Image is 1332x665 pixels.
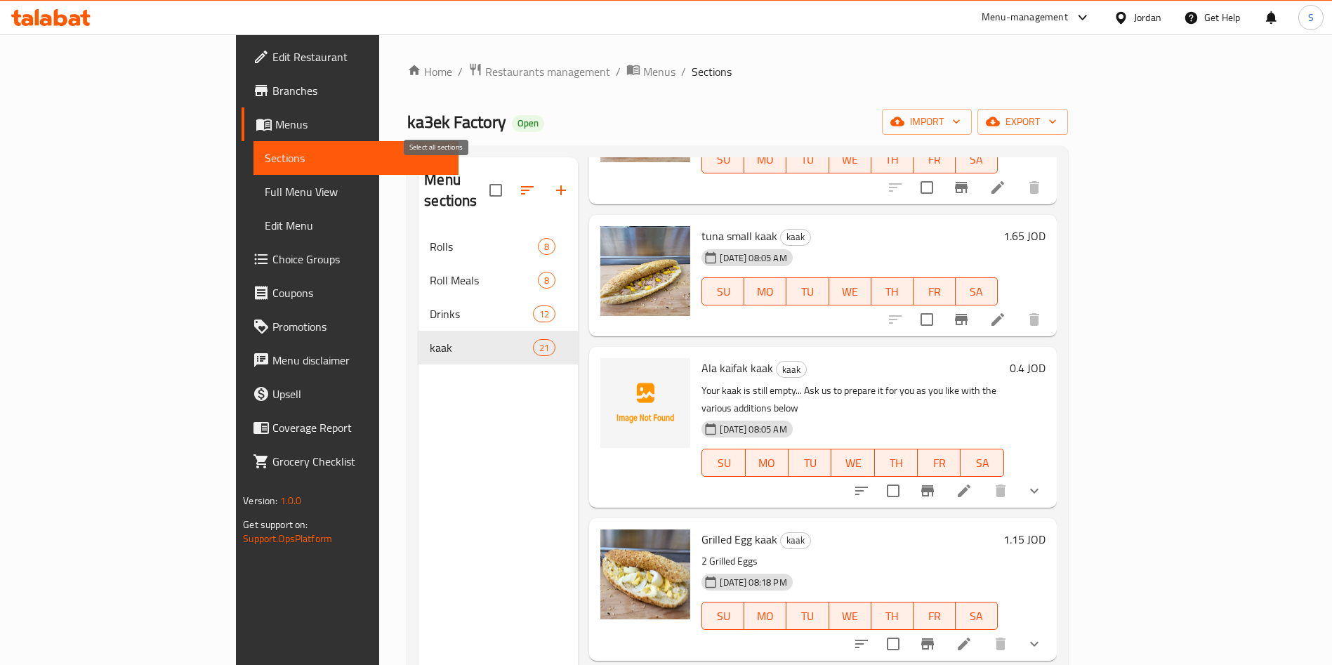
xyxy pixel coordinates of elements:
a: Menus [242,107,459,141]
button: show more [1017,474,1051,508]
span: Branches [272,82,447,99]
div: kaak [776,361,807,378]
span: Coverage Report [272,419,447,436]
span: kaak [781,229,810,245]
span: TU [792,150,823,170]
span: SU [708,606,739,626]
span: kaak [777,362,806,378]
svg: Show Choices [1026,482,1043,499]
button: SU [701,602,744,630]
span: 1.0.0 [280,492,302,510]
span: [DATE] 08:18 PM [714,576,792,589]
p: 2 Grilled Eggs [701,553,997,570]
button: delete [984,627,1017,661]
button: TH [875,449,918,477]
button: Add section [544,173,578,207]
button: Branch-specific-item [911,627,944,661]
span: Edit Menu [265,217,447,234]
a: Menu disclaimer [242,343,459,377]
a: Choice Groups [242,242,459,276]
span: TH [881,453,912,473]
span: Open [512,117,544,129]
h6: 1.65 JOD [1003,226,1046,246]
div: kaak [780,532,811,549]
a: Edit Restaurant [242,40,459,74]
span: Roll Meals [430,272,538,289]
img: Ala kaifak kaak [600,358,690,448]
li: / [616,63,621,80]
span: SA [961,282,992,302]
span: Edit Restaurant [272,48,447,65]
button: TU [786,602,829,630]
button: delete [1017,303,1051,336]
p: Your kaak is still empty... Ask us to prepare it for you as you like with the various additions b... [701,382,1003,417]
div: Rolls8 [418,230,578,263]
button: TU [786,277,829,305]
div: Jordan [1134,10,1161,25]
span: WE [837,453,869,473]
a: Edit menu item [989,179,1006,196]
span: FR [919,282,950,302]
span: SA [961,606,992,626]
span: SA [961,150,992,170]
span: Upsell [272,386,447,402]
button: sort-choices [845,627,878,661]
button: TU [789,449,831,477]
span: Sections [265,150,447,166]
button: TU [786,145,829,173]
div: items [533,339,555,356]
button: WE [829,277,871,305]
span: Coupons [272,284,447,301]
span: FR [923,453,955,473]
span: SA [966,453,998,473]
button: MO [744,277,786,305]
button: WE [829,602,871,630]
span: Choice Groups [272,251,447,268]
span: tuna small kaak [701,225,777,246]
h6: 0.4 JOD [1010,358,1046,378]
span: SU [708,150,739,170]
button: WE [831,449,874,477]
span: TH [877,150,908,170]
div: Open [512,115,544,132]
span: SU [708,282,739,302]
span: import [893,113,961,131]
a: Upsell [242,377,459,411]
span: FR [919,150,950,170]
li: / [681,63,686,80]
div: Menu-management [982,9,1068,26]
button: FR [914,277,956,305]
span: Ala kaifak kaak [701,357,773,378]
button: MO [746,449,789,477]
span: FR [919,606,950,626]
div: kaak [780,229,811,246]
span: kaak [430,339,533,356]
span: 12 [534,308,555,321]
a: Branches [242,74,459,107]
li: / [458,63,463,80]
span: Menu disclaimer [272,352,447,369]
span: 8 [539,240,555,254]
a: Support.OpsPlatform [243,529,332,548]
span: TU [792,606,823,626]
h6: 1.15 JOD [1003,529,1046,549]
span: Menus [643,63,675,80]
span: MO [750,606,781,626]
span: Grocery Checklist [272,453,447,470]
a: Grocery Checklist [242,445,459,478]
span: Menus [275,116,447,133]
span: TU [794,453,826,473]
span: S [1308,10,1314,25]
button: SA [961,449,1003,477]
span: Select to update [878,476,908,506]
button: SA [956,277,998,305]
span: Rolls [430,238,538,255]
span: kaak [781,532,810,548]
div: Drinks [430,305,533,322]
span: [DATE] 08:05 AM [714,423,792,436]
span: WE [835,606,866,626]
a: Edit menu item [989,311,1006,328]
a: Edit Menu [253,209,459,242]
span: TH [877,282,908,302]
